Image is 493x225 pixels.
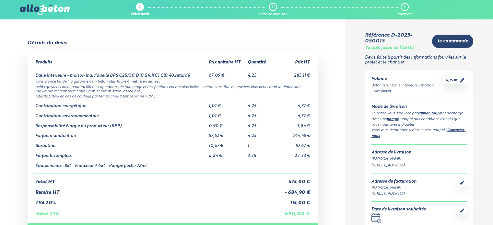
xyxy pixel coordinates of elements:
a: Je commande [432,35,473,48]
td: consistance fluide ( la garantie d’un béton plus facile à mettre en œuvre ) [34,78,311,84]
iframe: Help widget launcher [435,200,486,218]
div: Votre devis [130,12,149,17]
div: Adresse de livraison [371,150,467,155]
td: 1 [246,139,274,149]
td: 6,84 € [207,149,246,159]
td: Forfait manutention [34,129,207,139]
div: 3 [404,5,405,9]
td: Total TTC [34,206,274,217]
a: camion toupie [418,112,442,115]
td: 4.25 [246,109,274,119]
td: retardé ( idéal en cas de coulage par temps chaud température > 25° ) [34,93,311,99]
td: Remise HT [34,185,274,196]
div: Volume [371,77,443,82]
td: 1,02 € [207,109,246,119]
td: 57,52 € [207,129,246,139]
td: Équipements : 8x4 - Malaxeur + 6x4 - Pompe flèche 28ml [34,159,207,174]
div: Béton pour Dalle intérieure - maison individuelle [371,83,443,94]
td: 115,00 € [274,195,311,206]
div: Détails du devis [28,40,67,46]
div: Date de livraison souhaitée [371,207,426,212]
td: 4,32 € [274,109,311,119]
td: 22,23 € [274,149,311,159]
td: 690,00 € [274,206,311,217]
td: 1,02 € [207,99,246,109]
div: [PERSON_NAME] [371,156,467,162]
div: 2 [272,5,274,9]
div: Référence D-2025-050015 [365,32,427,44]
div: [PERSON_NAME] [371,186,417,191]
div: [STREET_ADDRESS] [371,191,417,197]
td: 4.25 [246,129,274,139]
td: Contribution environnementale [34,109,207,119]
td: 4.25 [246,99,274,109]
a: 3 Paiement [396,3,413,17]
td: TVA 20% [34,195,274,206]
img: allobéton [20,5,70,15]
div: Paiement [396,12,413,17]
th: Produits [34,58,207,68]
p: Devis édité à partir des informations fournies sur le projet et le chantier [365,55,474,65]
span: Je commande [437,39,468,44]
th: Prix unitaire HT [207,58,246,68]
div: [STREET_ADDRESS] [371,163,467,168]
td: Forfait Incomplets [34,149,207,159]
td: 10,67 € [274,139,311,149]
td: 575,00 € [274,174,311,185]
td: 0,90 € [207,119,246,129]
td: 4,32 € [274,99,311,109]
th: Quantité [246,58,274,68]
td: - 684,90 € [274,185,311,196]
th: Prix HT [274,58,311,68]
a: pompe [387,118,399,121]
td: 244,45 € [274,129,311,139]
td: 3,84 € [274,119,311,129]
div: 1 [139,6,140,10]
div: Vous vous demandez si c’est le plus adapté ? . [371,128,467,139]
div: Date de livraison [259,12,288,17]
td: 285,11 € [274,68,311,78]
td: Barbotine [34,139,207,149]
td: 10,67 € [207,139,246,149]
a: 1 Votre devis [130,3,149,17]
a: 2 Date de livraison [259,3,288,17]
td: Contribution énergétique [34,99,207,109]
td: 67,09 € [207,68,246,78]
div: Mode de livraison [371,105,467,109]
td: Dalle intérieure - maison individuelle BPS C25/30,D10,S4,XC1,Cl0,40,retardé [34,68,207,78]
div: Adresse de facturation [371,179,417,184]
td: 3.25 [246,149,274,159]
div: Le béton vous sera livré par et déchargé avec une , adapté aux conditions d'accès que vous nous a... [371,111,467,128]
td: 4.25 [246,68,274,78]
td: Total HT [34,174,274,185]
div: Valable jusqu'au [DATE] [365,46,414,51]
td: 4.25 [246,119,274,129]
td: petits graviers ( idéal pour faciliter les opérations de talochage et des finitions encore plus b... [34,84,311,94]
td: Responsabilité élargie du producteur (REP) [34,119,207,129]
